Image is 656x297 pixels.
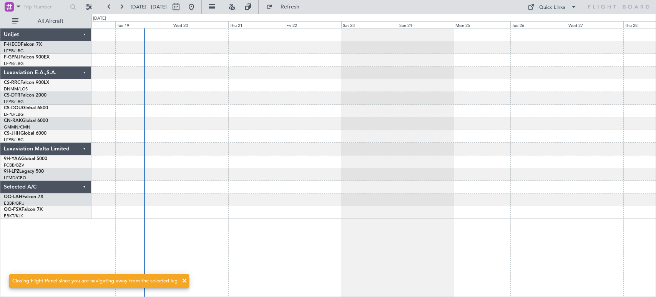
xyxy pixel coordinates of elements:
[23,1,68,13] input: Trip Number
[4,118,48,123] a: CN-RAKGlobal 6000
[4,131,47,136] a: CS-JHHGlobal 6000
[341,21,398,28] div: Sat 23
[262,1,309,13] button: Refresh
[4,42,21,47] span: F-HECD
[4,80,20,85] span: CS-RRC
[567,21,623,28] div: Wed 27
[4,42,42,47] a: F-HECDFalcon 7X
[4,118,22,123] span: CN-RAK
[4,195,22,199] span: OO-LAH
[4,169,19,174] span: 9H-LPZ
[4,207,43,212] a: OO-FSXFalcon 7X
[524,1,581,13] button: Quick Links
[4,106,22,110] span: CS-DOU
[4,213,23,219] a: EBKT/KJK
[454,21,510,28] div: Mon 25
[4,80,49,85] a: CS-RRCFalcon 900LX
[4,99,24,105] a: LFPB/LBG
[4,207,22,212] span: OO-FSX
[4,86,28,92] a: DNMM/LOS
[4,175,26,181] a: LFMD/CEQ
[510,21,567,28] div: Tue 26
[4,61,24,67] a: LFPB/LBG
[4,195,43,199] a: OO-LAHFalcon 7X
[4,93,20,98] span: CS-DTR
[4,162,24,168] a: FCBB/BZV
[228,21,285,28] div: Thu 21
[4,200,25,206] a: EBBR/BRU
[8,15,83,27] button: All Aircraft
[93,15,106,22] div: [DATE]
[4,124,30,130] a: GMMN/CMN
[285,21,341,28] div: Fri 22
[115,21,172,28] div: Tue 19
[4,48,24,54] a: LFPB/LBG
[131,3,167,10] span: [DATE] - [DATE]
[4,55,50,60] a: F-GPNJFalcon 900EX
[4,169,44,174] a: 9H-LPZLegacy 500
[4,157,47,161] a: 9H-YAAGlobal 5000
[4,55,20,60] span: F-GPNJ
[4,157,21,161] span: 9H-YAA
[539,4,565,12] div: Quick Links
[4,112,24,117] a: LFPB/LBG
[12,277,178,285] div: Closing Flight Panel since you are navigating away from the selected leg
[4,131,20,136] span: CS-JHH
[172,21,228,28] div: Wed 20
[398,21,454,28] div: Sun 24
[4,93,47,98] a: CS-DTRFalcon 2000
[20,18,81,24] span: All Aircraft
[4,106,48,110] a: CS-DOUGlobal 6500
[4,137,24,143] a: LFPB/LBG
[274,4,306,10] span: Refresh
